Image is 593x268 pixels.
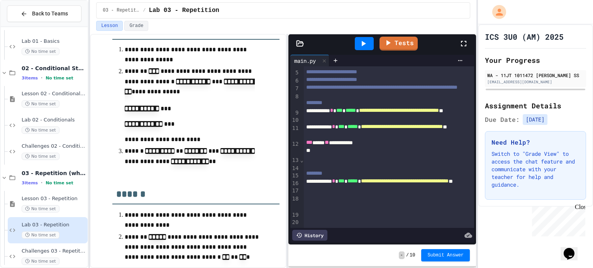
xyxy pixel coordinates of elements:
[487,72,584,79] div: WA - 11JT 1011472 [PERSON_NAME] SS
[491,150,579,189] p: Switch to "Grade View" to access the chat feature and communicate with your teacher for help and ...
[484,3,508,21] div: My Account
[290,211,300,219] div: 19
[41,180,42,186] span: •
[290,116,300,125] div: 10
[143,7,146,13] span: /
[22,65,86,72] span: 02 - Conditional Statements (if)
[523,114,547,125] span: [DATE]
[124,21,148,31] button: Grade
[485,100,586,111] h2: Assignment Details
[290,187,300,195] div: 17
[41,75,42,81] span: •
[103,7,140,13] span: 03 - Repetition (while and for)
[290,165,300,172] div: 14
[22,231,59,239] span: No time set
[22,258,59,265] span: No time set
[290,172,300,180] div: 15
[22,91,86,97] span: Lesson 02 - Conditional Statements (if)
[290,93,300,109] div: 8
[290,125,300,141] div: 11
[406,252,409,258] span: /
[22,180,38,185] span: 3 items
[561,237,585,260] iframe: chat widget
[529,204,585,236] iframe: chat widget
[22,100,59,108] span: No time set
[290,195,300,211] div: 18
[46,76,73,81] span: No time set
[22,38,86,45] span: Lab 01 - Basics
[290,69,300,77] div: 5
[3,3,53,49] div: Chat with us now!Close
[290,157,300,165] div: 13
[410,252,415,258] span: 10
[22,248,86,255] span: Challenges 03 - Repetition
[290,109,300,117] div: 9
[485,31,564,42] h1: ICS 3U0 (AM) 2025
[300,157,303,163] span: Fold line
[487,79,584,85] div: [EMAIL_ADDRESS][DOMAIN_NAME]
[421,249,470,261] button: Submit Answer
[96,21,123,31] button: Lesson
[290,85,300,93] div: 7
[22,117,86,123] span: Lab 02 - Conditionals
[22,143,86,150] span: Challenges 02 - Conditionals
[149,6,219,15] span: Lab 03 - Repetition
[290,57,320,65] div: main.py
[290,77,300,85] div: 6
[292,230,327,241] div: History
[22,205,59,212] span: No time set
[290,180,300,187] div: 16
[380,37,418,51] a: Tests
[22,126,59,134] span: No time set
[427,252,464,258] span: Submit Answer
[290,55,329,66] div: main.py
[399,251,405,259] span: -
[485,115,520,124] span: Due Date:
[485,55,586,66] h2: Your Progress
[22,153,59,160] span: No time set
[22,48,59,55] span: No time set
[290,219,300,226] div: 20
[22,76,38,81] span: 3 items
[22,222,86,228] span: Lab 03 - Repetition
[290,140,300,157] div: 12
[491,138,579,147] h3: Need Help?
[7,5,81,22] button: Back to Teams
[22,170,86,177] span: 03 - Repetition (while and for)
[46,180,73,185] span: No time set
[22,196,86,202] span: Lesson 03 - Repetition
[32,10,68,18] span: Back to Teams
